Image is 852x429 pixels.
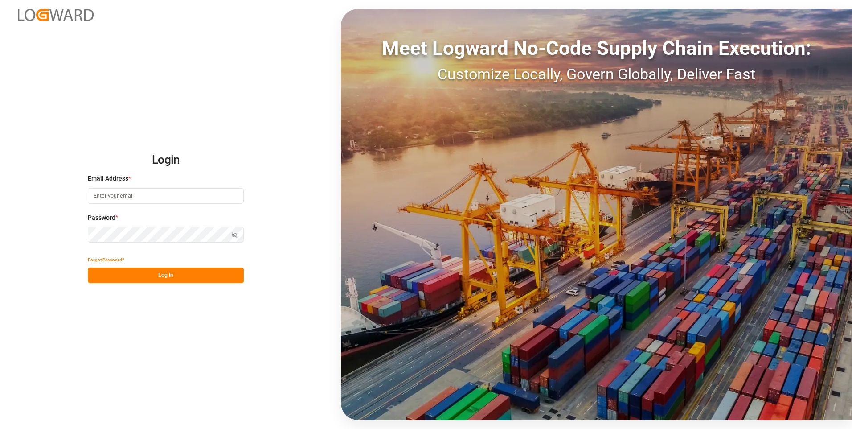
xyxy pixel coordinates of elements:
[88,188,244,204] input: Enter your email
[88,213,115,223] span: Password
[18,9,94,21] img: Logward_new_orange.png
[88,252,124,268] button: Forgot Password?
[88,146,244,174] h2: Login
[88,174,128,183] span: Email Address
[341,63,852,86] div: Customize Locally, Govern Globally, Deliver Fast
[88,268,244,283] button: Log In
[341,33,852,63] div: Meet Logward No-Code Supply Chain Execution:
